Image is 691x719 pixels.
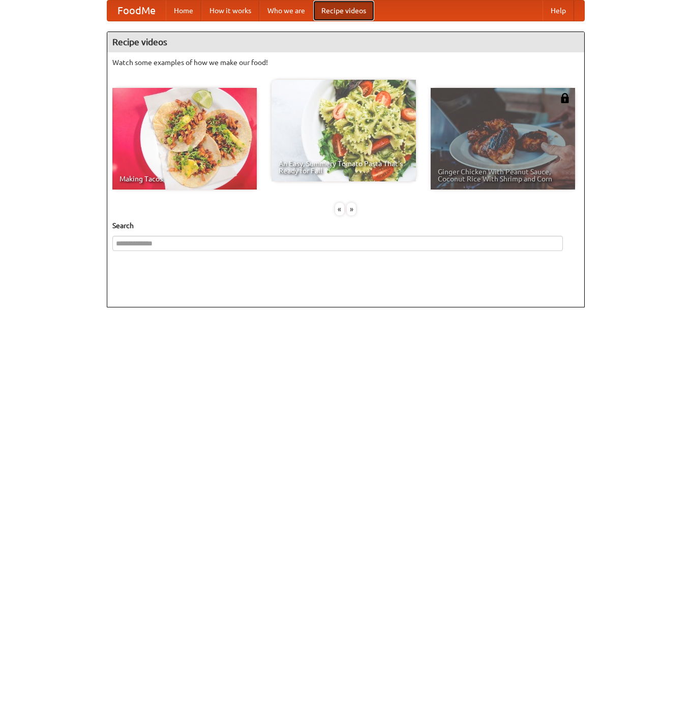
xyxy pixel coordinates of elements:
h4: Recipe videos [107,32,584,52]
a: How it works [201,1,259,21]
span: An Easy, Summery Tomato Pasta That's Ready for Fall [279,160,409,174]
a: FoodMe [107,1,166,21]
div: » [347,203,356,215]
a: Help [543,1,574,21]
a: Home [166,1,201,21]
div: « [335,203,344,215]
h5: Search [112,221,579,231]
a: An Easy, Summery Tomato Pasta That's Ready for Fall [272,80,416,181]
span: Making Tacos [119,175,250,182]
a: Making Tacos [112,88,257,190]
img: 483408.png [560,93,570,103]
p: Watch some examples of how we make our food! [112,57,579,68]
a: Recipe videos [313,1,374,21]
a: Who we are [259,1,313,21]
